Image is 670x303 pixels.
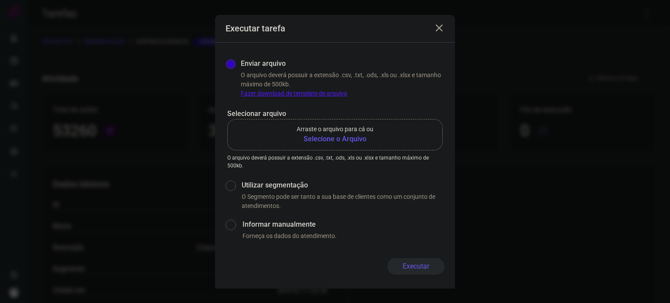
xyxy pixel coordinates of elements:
label: Utilizar segmentação [242,180,444,191]
label: Informar manualmente [243,219,444,230]
p: Arraste o arquivo para cá ou [297,125,373,134]
p: O Segmento pode ser tanto a sua base de clientes como um conjunto de atendimentos. [242,192,444,211]
h3: Executar tarefa [226,23,285,34]
a: Fazer download de template de arquivo [241,90,347,97]
b: Selecione o Arquivo [297,134,373,144]
button: Executar [387,258,444,275]
p: O arquivo deverá possuir a extensão .csv, .txt, .ods, .xls ou .xlsx e tamanho máximo de 500kb. [241,71,444,98]
p: O arquivo deverá possuir a extensão .csv, .txt, .ods, .xls ou .xlsx e tamanho máximo de 500kb. [227,154,443,170]
p: Selecionar arquivo [227,109,443,119]
p: Forneça os dados do atendimento. [243,232,444,241]
label: Enviar arquivo [241,58,286,69]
